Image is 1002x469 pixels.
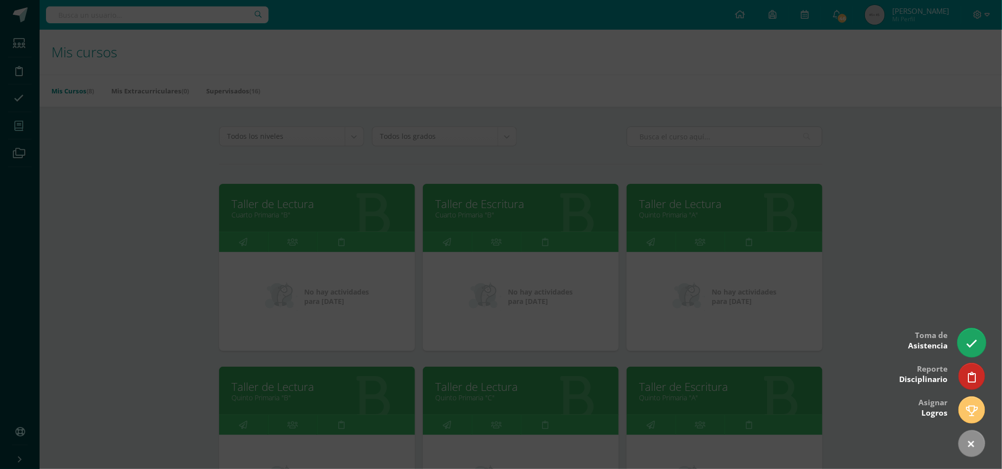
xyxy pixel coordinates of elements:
[908,324,948,356] div: Toma de
[899,357,948,389] div: Reporte
[908,341,948,351] span: Asistencia
[921,408,948,418] span: Logros
[918,391,948,423] div: Asignar
[899,374,948,384] span: Disciplinario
